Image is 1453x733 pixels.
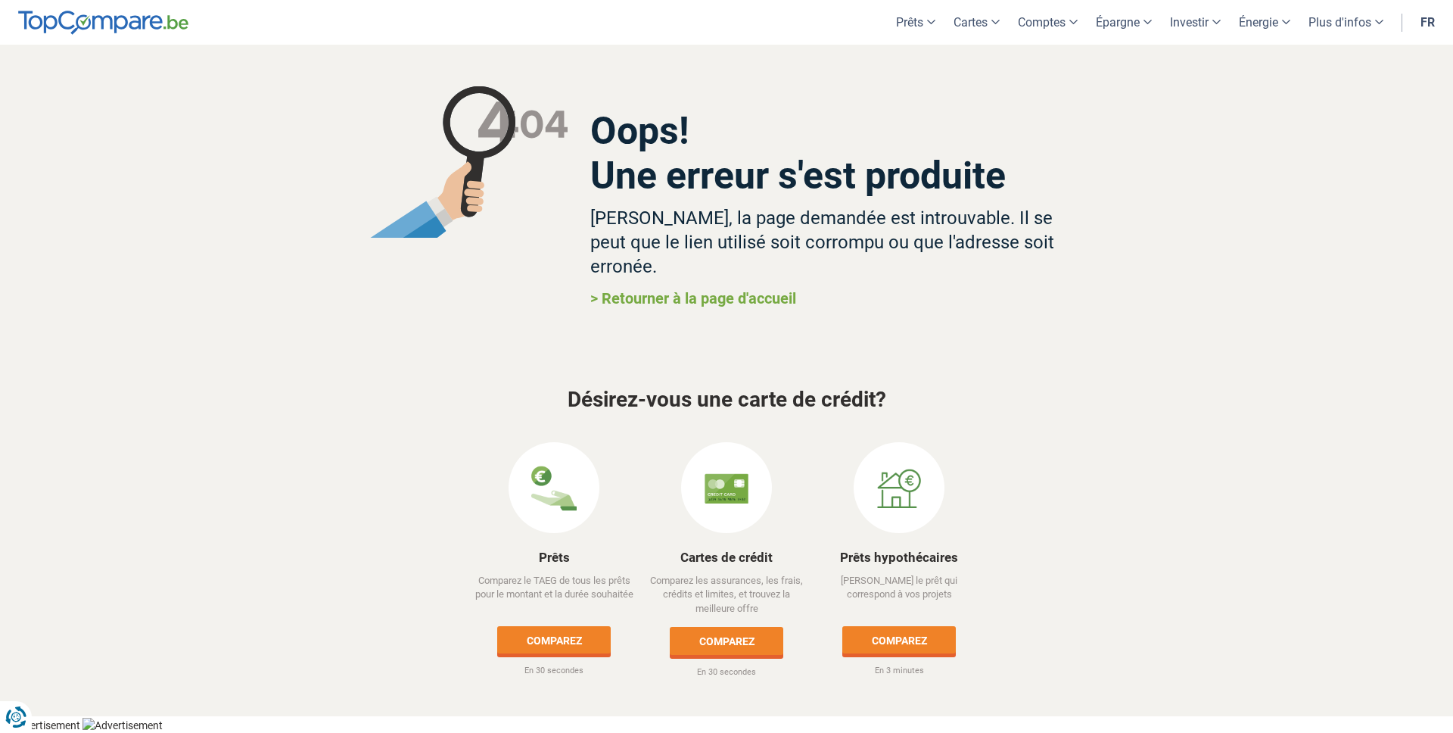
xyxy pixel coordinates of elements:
a: Prêts hypothécaires [840,550,958,565]
img: Cartes de crédit [704,466,749,511]
a: Prêts [539,550,570,565]
p: En 3 minutes [814,665,985,677]
h3: [PERSON_NAME], la page demandée est introuvable. Il se peut que le lien utilisé soit corrompu ou ... [590,206,1084,279]
p: En 30 secondes [469,665,639,677]
h3: Désirez-vous une carte de crédit? [295,388,1158,412]
a: > Retourner à la page d'accueil [590,289,796,307]
h2: Oops! Une erreur s'est produite [590,109,1084,198]
a: Comparez [670,627,783,654]
a: Comparez [842,626,956,653]
a: Comparez [497,626,611,653]
a: Cartes de crédit [680,550,773,565]
p: En 30 secondes [642,666,812,678]
p: Comparez les assurances, les frais, crédits et limites, et trouvez la meilleure offre [642,574,812,616]
img: TopCompare [18,11,188,35]
img: Prêts [531,466,577,511]
p: [PERSON_NAME] le prêt qui correspond à vos projets [814,574,985,615]
img: Advertisement [82,718,163,733]
p: Comparez le TAEG de tous les prêts pour le montant et la durée souhaitée [469,574,639,615]
img: Prêts hypothécaires [876,466,922,511]
img: magnifying glass not found [369,86,568,238]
